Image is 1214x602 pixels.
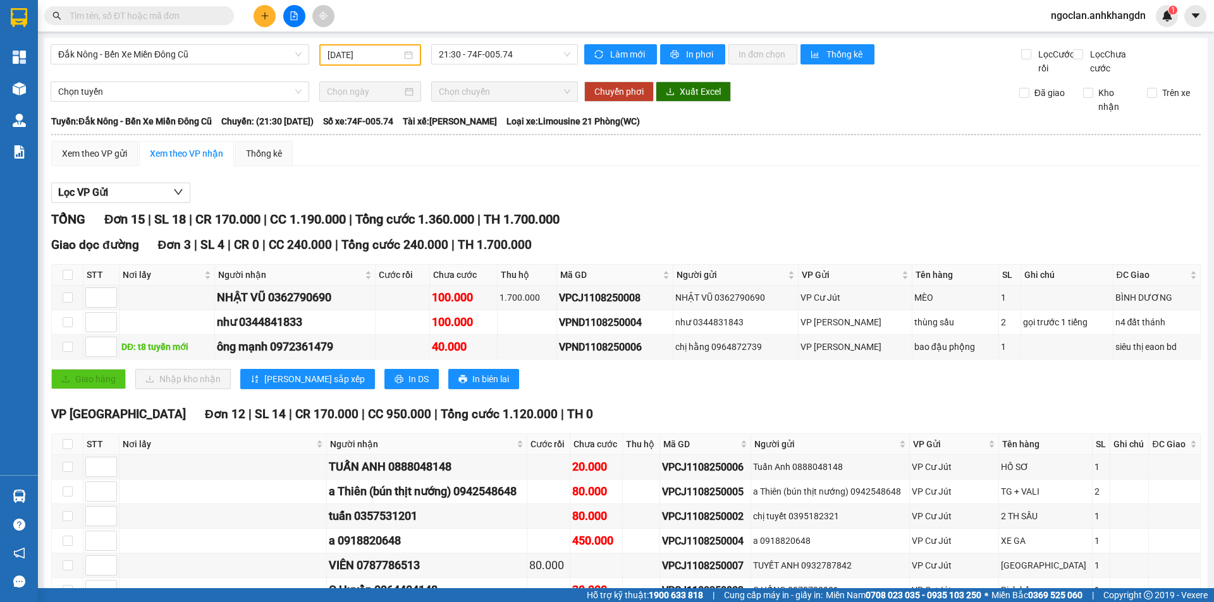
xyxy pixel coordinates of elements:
span: Lọc Chưa cước [1085,47,1150,75]
span: Chọn chuyến [439,82,570,101]
div: chị tuyết 0395182321 [753,509,907,523]
span: download [666,87,675,97]
div: 1 [1094,534,1108,548]
th: Cước rồi [527,434,570,455]
div: 1 [1094,460,1108,474]
div: TUYẾT ANH 0932787842 [753,558,907,572]
div: bao đậu phộng [914,340,996,354]
div: a Thiên (bún thịt nướng) 0942548648 [329,483,525,500]
div: 80.000 [572,507,620,525]
div: gọi trước 1 tiếng [1023,315,1110,329]
td: VPND1108250004 [557,310,673,335]
span: message [13,575,25,587]
span: CC 240.000 [269,238,332,252]
span: CR 0 [234,238,259,252]
th: Tên hàng [999,434,1093,455]
span: | [561,407,564,421]
span: Làm mới [610,47,647,61]
div: 1 [1001,291,1019,304]
span: SL 18 [154,212,186,227]
td: VPCJ1108250007 [660,553,751,578]
div: 1.700.000 [500,291,555,304]
th: Tên hàng [912,265,999,286]
span: VP [GEOGRAPHIC_DATA] [51,407,186,421]
span: Người gửi [754,437,897,451]
span: file-add [290,11,298,20]
div: 100.000 [432,289,494,306]
button: printerIn DS [384,369,439,389]
div: VP Cư Jút [800,291,910,304]
div: 2 TH SẦU [1001,509,1090,523]
td: VPCJ1108250004 [660,529,751,553]
span: | [349,212,352,227]
td: VPCJ1108250005 [660,479,751,504]
span: 21:30 - 74F-005.74 [439,45,570,64]
sup: 1 [1168,6,1177,15]
span: bar-chart [811,50,821,60]
div: VPCJ1108250003 [662,582,749,598]
span: Thống kê [826,47,864,61]
div: như 0344841833 [217,313,373,331]
div: VP Cư Jút [912,509,996,523]
span: | [228,238,231,252]
td: VP Cư Jút [910,529,999,553]
div: VPCJ1108250007 [662,558,749,574]
span: In phơi [686,47,715,61]
span: | [289,407,292,421]
div: TG + VALI [1001,485,1090,498]
span: aim [319,11,328,20]
span: TH 1.700.000 [484,212,560,227]
div: VPCJ1108250008 [559,290,671,306]
span: Nơi lấy [123,268,202,282]
span: ĐC Giao [1152,437,1187,451]
div: 1 [1001,340,1019,354]
img: warehouse-icon [13,82,26,95]
span: [PERSON_NAME] sắp xếp [264,372,365,386]
div: VP Cư Jút [912,583,996,597]
span: 1 [1170,6,1175,15]
span: Lọc Cước rồi [1033,47,1076,75]
img: warehouse-icon [13,490,26,503]
div: ông mạnh 0972361479 [217,338,373,356]
span: | [194,238,197,252]
div: Bịch hồng [1001,583,1090,597]
span: Số xe: 74F-005.74 [323,114,393,128]
button: plus [254,5,276,27]
button: Lọc VP Gửi [51,183,190,203]
td: VPND1108250006 [557,335,673,359]
span: VP Gửi [913,437,986,451]
span: Đã giao [1029,86,1070,100]
div: 20.000 [572,458,620,476]
b: Tuyến: Đắk Nông - Bến Xe Miền Đông Cũ [51,116,212,126]
span: Cung cấp máy in - giấy in: [724,588,823,602]
span: copyright [1144,591,1153,599]
div: VPCJ1108250002 [662,509,749,524]
span: | [451,238,455,252]
button: Chuyển phơi [584,81,654,102]
span: | [148,212,151,227]
button: printerIn phơi [660,44,725,64]
span: Nơi lấy [123,437,314,451]
div: n4 đất thánh [1115,315,1198,329]
div: VPCJ1108250005 [662,484,749,500]
td: VP Cư Jút [910,455,999,479]
span: SL 4 [200,238,224,252]
button: downloadNhập kho nhận [135,369,231,389]
span: | [713,588,714,602]
th: Ghi chú [1021,265,1113,286]
strong: 1900 633 818 [649,590,703,600]
span: Tài xế: [PERSON_NAME] [403,114,497,128]
div: a 0918820648 [329,532,525,550]
td: VP Nam Dong [799,310,912,335]
div: 1 [1094,583,1108,597]
span: | [477,212,481,227]
div: VP Cư Jút [912,558,996,572]
button: file-add [283,5,305,27]
th: Ghi chú [1110,434,1150,455]
span: sort-ascending [250,375,259,385]
th: Chưa cước [430,265,497,286]
span: Lọc VP Gửi [58,184,108,200]
div: 40.000 [432,338,494,356]
div: BÌNH DƯƠNG [1115,291,1198,304]
td: VP Cư Jút [910,504,999,529]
